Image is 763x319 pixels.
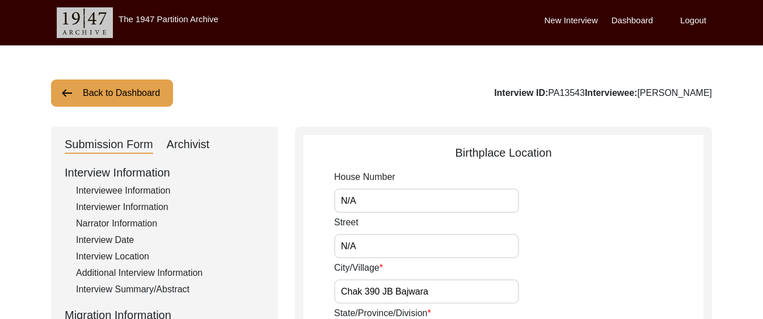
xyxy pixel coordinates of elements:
[76,200,264,214] div: Interviewer Information
[167,136,210,154] div: Archivist
[57,7,113,38] img: header-logo.png
[119,14,218,24] label: The 1947 Partition Archive
[334,216,359,229] label: Street
[60,86,74,100] img: arrow-left.png
[76,266,264,280] div: Additional Interview Information
[545,14,598,27] label: New Interview
[65,164,264,181] div: Interview Information
[76,217,264,230] div: Narrator Information
[76,250,264,263] div: Interview Location
[51,79,173,107] button: Back to Dashboard
[76,233,264,247] div: Interview Date
[334,261,383,275] label: City/Village
[680,14,706,27] label: Logout
[612,14,653,27] label: Dashboard
[76,184,264,198] div: Interviewee Information
[65,136,153,154] div: Submission Form
[494,88,548,98] b: Interview ID:
[494,86,712,100] div: PA13543 [PERSON_NAME]
[334,170,395,184] label: House Number
[303,144,703,161] div: Birthplace Location
[585,88,637,98] b: Interviewee:
[76,283,264,296] div: Interview Summary/Abstract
